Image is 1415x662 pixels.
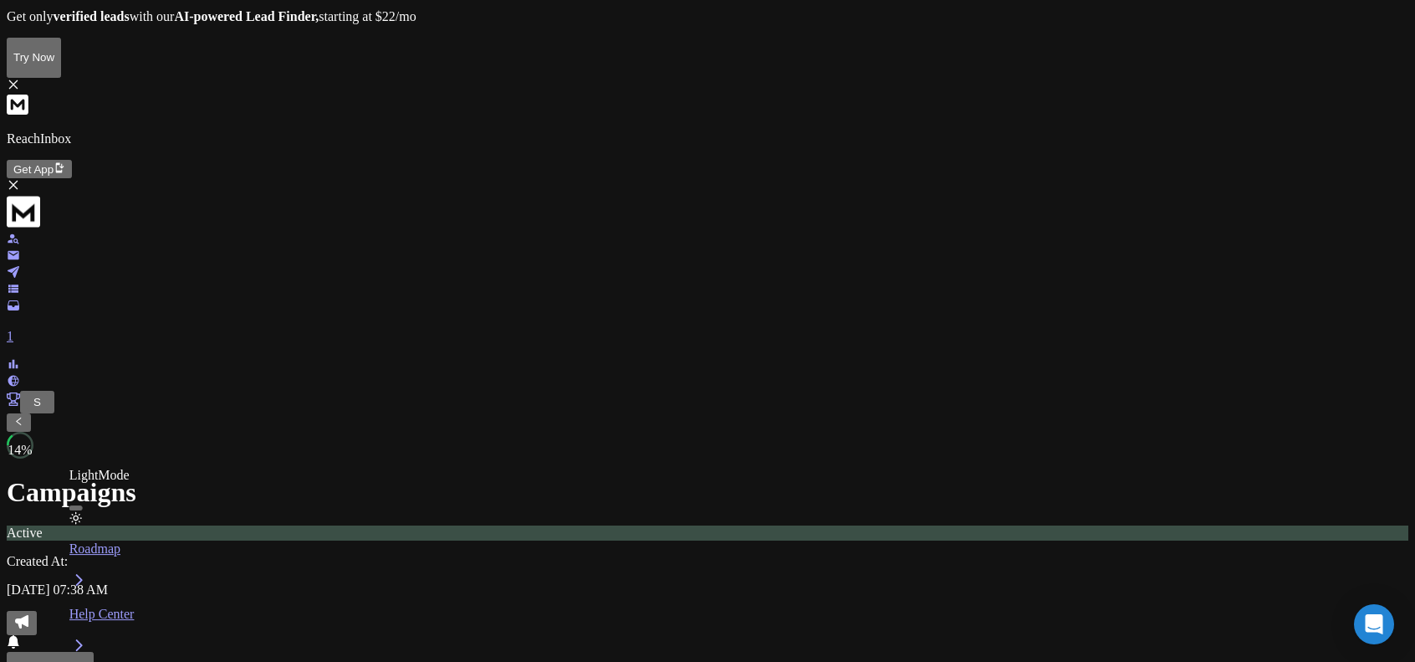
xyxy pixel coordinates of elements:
[7,554,1408,569] p: Created At:
[7,329,1408,344] p: 1
[69,468,135,483] p: Light Mode
[27,393,48,411] button: S
[7,300,1408,344] a: 1
[7,131,1408,146] p: ReachInbox
[8,443,32,458] p: 14 %
[7,195,40,228] img: logo
[7,477,1408,508] h1: Campaigns
[7,160,72,178] button: Get App
[20,391,54,413] button: S
[69,541,135,593] a: Roadmap
[33,396,41,408] span: S
[7,38,61,78] button: Try Now
[1354,604,1394,644] div: Open Intercom Messenger
[54,9,130,23] strong: verified leads
[13,51,54,64] p: Try Now
[7,526,1408,541] div: Active
[174,9,319,23] strong: AI-powered Lead Finder,
[69,541,135,557] p: Roadmap
[7,9,1408,24] p: Get only with our starting at $22/mo
[69,607,135,658] a: Help Center
[7,582,1408,598] p: [DATE] 07:38 AM
[69,607,135,622] p: Help Center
